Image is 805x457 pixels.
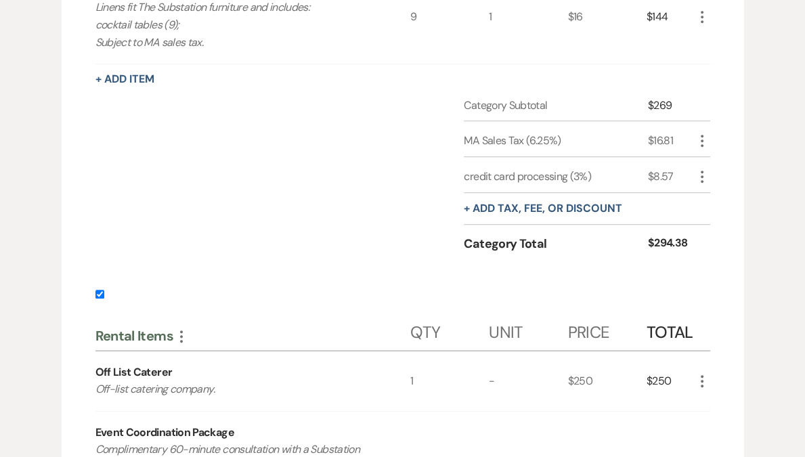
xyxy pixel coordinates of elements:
div: - [489,351,567,411]
div: $8.57 [648,169,694,185]
div: MA Sales Tax (6.25%) [464,133,647,149]
div: Total [647,309,694,350]
div: $250 [647,351,694,411]
div: $250 [567,351,646,411]
div: $16.81 [648,133,694,149]
button: + Add Item [95,74,154,85]
div: credit card processing (3%) [464,169,647,185]
p: Off-list catering company. [95,380,379,398]
div: Category Subtotal [464,97,647,114]
div: $269 [648,97,694,114]
div: Category Total [464,235,647,253]
button: + Add tax, fee, or discount [464,203,622,214]
div: $294.38 [648,235,694,253]
div: Unit [489,309,567,350]
div: Qty [410,309,489,350]
div: 1 [410,351,489,411]
div: Off List Caterer [95,364,173,380]
div: Rental Items [95,327,410,345]
div: Event Coordination Package [95,425,234,441]
div: Price [567,309,646,350]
